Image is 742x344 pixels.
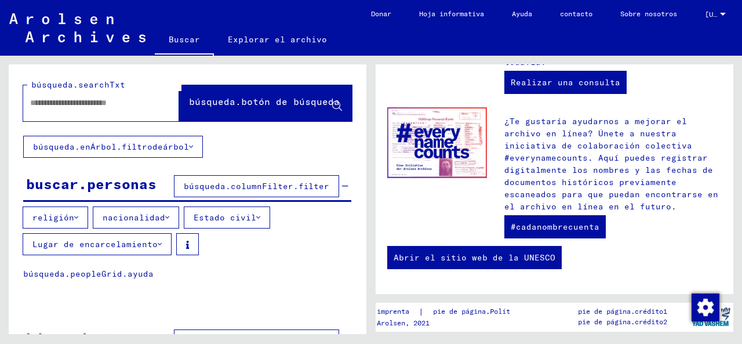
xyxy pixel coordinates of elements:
font: Abrir el sitio web de la UNESCO [394,252,555,263]
font: pie de página.Política de privacidad [433,307,579,316]
a: Explorar el archivo [214,26,341,53]
font: búsqueda.botón de búsqueda [189,96,340,107]
a: #cadanombrecuenta [504,215,606,238]
button: Estado civil [184,207,270,229]
button: búsqueda.enÁrbol.filtrodeárbol [23,136,203,158]
font: Hoja informativa [419,9,484,18]
img: yv_logo.png [689,302,733,331]
img: Arolsen_neg.svg [9,13,146,42]
font: búsqueda.searchTxt [31,79,125,90]
font: Buscar [169,34,200,45]
font: Explorar el archivo [228,34,327,45]
font: pie de página.crédito1 [578,307,667,316]
button: Lugar de encarcelamiento [23,233,172,255]
font: nacionalidad [103,212,165,223]
font: Realizar una consulta [511,77,620,88]
font: Lugar de encarcelamiento [32,239,158,249]
font: búsqueda.columnFilter.filter [184,181,329,191]
font: Ayuda [512,9,532,18]
font: pie de página.crédito2 [578,317,667,326]
font: búsqueda.enÁrbol.filtrodeárbol [33,142,189,152]
button: religión [23,207,88,229]
font: religión [32,212,74,223]
font: buscar.personas [26,175,157,193]
font: búsqueda.peopleGrid.ayuda [23,269,154,279]
img: Cambiar el consentimiento [692,294,719,321]
a: Realizar una consulta [504,71,627,94]
font: | [419,306,424,317]
font: Estado civil [194,212,256,223]
font: Donar [371,9,391,18]
font: ¿Te gustaría ayudarnos a mejorar el archivo en línea? Únete a nuestra iniciativa de colaboración ... [504,116,718,212]
a: pie de página.Política de privacidad [424,306,593,318]
button: búsqueda.columnFilter.filter [174,175,339,197]
a: Abrir el sitio web de la UNESCO [387,246,562,269]
a: Buscar [155,26,214,56]
font: contacto [560,9,592,18]
font: Sobre nosotros [620,9,677,18]
img: enc.jpg [387,107,487,179]
button: nacionalidad [93,207,179,229]
font: #cadanombrecuenta [511,222,599,232]
button: búsqueda.botón de búsqueda [179,85,352,121]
